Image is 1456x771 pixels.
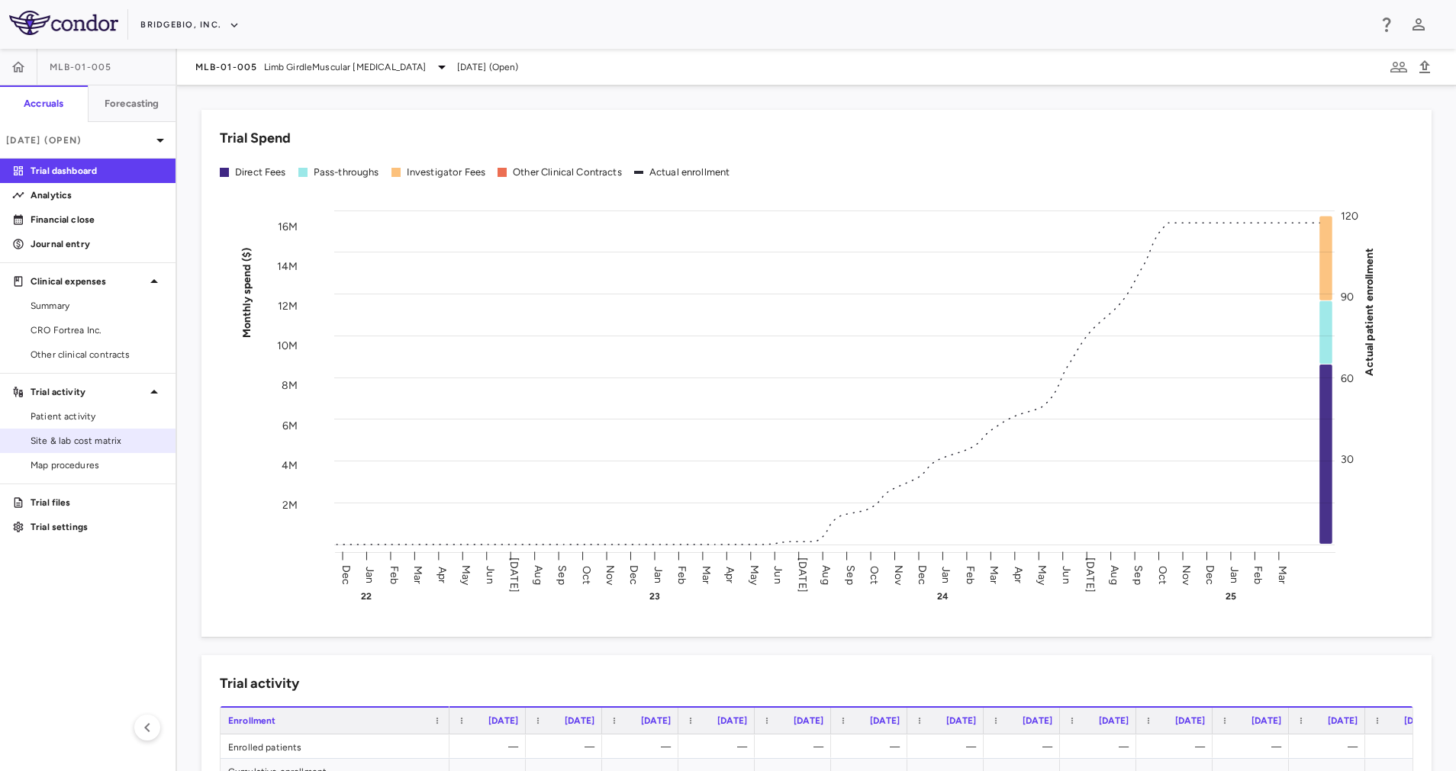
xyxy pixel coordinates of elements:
[796,557,809,593] text: [DATE]
[1203,564,1216,584] text: Dec
[513,165,622,179] div: Other Clinical Contracts
[1074,734,1129,759] div: —
[868,565,881,583] text: Oct
[627,564,640,584] text: Dec
[31,496,163,509] p: Trial files
[31,299,163,313] span: Summary
[507,557,520,593] text: [DATE]
[140,13,240,37] button: BridgeBio, Inc.
[1228,566,1241,583] text: Jan
[532,565,545,584] text: Aug
[652,566,665,583] text: Jan
[278,300,298,313] tspan: 12M
[748,564,761,585] text: May
[916,564,929,584] text: Dec
[1060,566,1073,583] text: Jun
[235,165,286,179] div: Direct Fees
[700,565,713,583] text: Mar
[50,61,112,73] span: MLB-01-005
[649,591,660,602] text: 23
[105,97,159,111] h6: Forecasting
[845,734,900,759] div: —
[604,564,617,585] text: Nov
[31,164,163,178] p: Trial dashboard
[1341,371,1354,384] tspan: 60
[987,565,1000,583] text: Mar
[1328,715,1358,726] span: [DATE]
[1404,715,1434,726] span: [DATE]
[1108,565,1121,584] text: Aug
[31,520,163,534] p: Trial settings
[1023,715,1052,726] span: [DATE]
[282,458,298,471] tspan: 4M
[1012,566,1025,583] text: Apr
[195,61,258,73] span: MLB-01-005
[31,188,163,202] p: Analytics
[264,60,427,74] span: Limb GirdleMuscular [MEDICAL_DATA]
[1341,291,1354,304] tspan: 90
[1099,715,1129,726] span: [DATE]
[892,564,905,585] text: Nov
[675,565,688,583] text: Feb
[844,565,857,584] text: Sep
[31,410,163,423] span: Patient activity
[964,565,977,583] text: Feb
[1036,564,1049,585] text: May
[31,323,163,337] span: CRO Fortrea Inc.
[997,734,1052,759] div: —
[540,734,594,759] div: —
[565,715,594,726] span: [DATE]
[1175,715,1205,726] span: [DATE]
[939,566,952,583] text: Jan
[1132,565,1145,584] text: Sep
[692,734,747,759] div: —
[6,133,151,147] p: [DATE] (Open)
[820,565,833,584] text: Aug
[282,379,298,392] tspan: 8M
[31,434,163,448] span: Site & lab cost matrix
[1276,565,1289,583] text: Mar
[31,213,163,226] p: Financial close
[459,564,472,585] text: May
[1180,564,1193,585] text: Nov
[1363,247,1376,375] tspan: Actual patient enrollment
[1303,734,1358,759] div: —
[1379,734,1434,759] div: —
[31,458,163,472] span: Map procedures
[457,60,519,74] span: [DATE] (Open)
[1226,734,1281,759] div: —
[771,566,784,583] text: Jun
[946,715,976,726] span: [DATE]
[1341,453,1354,466] tspan: 30
[921,734,976,759] div: —
[282,419,298,432] tspan: 6M
[937,591,949,602] text: 24
[277,339,298,352] tspan: 10M
[278,220,298,233] tspan: 16M
[277,259,298,272] tspan: 14M
[388,565,401,583] text: Feb
[24,97,63,111] h6: Accruals
[31,237,163,251] p: Journal entry
[1156,565,1169,583] text: Oct
[580,565,593,583] text: Oct
[556,565,569,584] text: Sep
[436,566,449,583] text: Apr
[488,715,518,726] span: [DATE]
[870,715,900,726] span: [DATE]
[240,247,253,338] tspan: Monthly spend ($)
[340,564,353,584] text: Dec
[1341,209,1358,222] tspan: 120
[361,591,372,602] text: 22
[649,165,730,179] div: Actual enrollment
[31,348,163,361] span: Other clinical contracts
[1150,734,1205,759] div: —
[221,734,449,758] div: Enrolled patients
[723,566,736,583] text: Apr
[717,715,747,726] span: [DATE]
[768,734,823,759] div: —
[220,673,299,694] h6: Trial activity
[1226,591,1236,602] text: 25
[484,566,497,583] text: Jun
[616,734,671,759] div: —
